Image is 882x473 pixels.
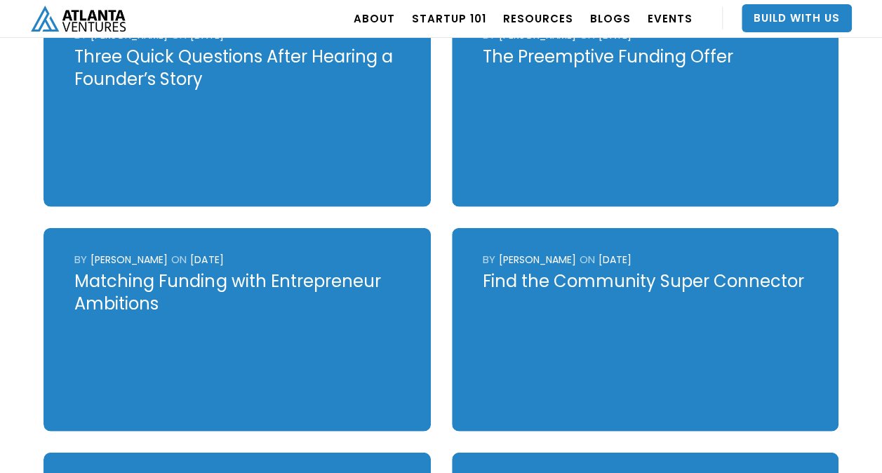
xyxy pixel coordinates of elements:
[483,253,495,267] div: by
[742,4,852,32] a: Build With Us
[483,270,808,293] div: Find the Community Super Connector
[171,253,187,267] div: ON
[190,253,223,267] div: [DATE]
[452,4,838,207] a: by[PERSON_NAME]ON[DATE]The Preemptive Funding Offer
[91,253,168,267] div: [PERSON_NAME]
[452,228,838,432] a: by[PERSON_NAME]ON[DATE]Find the Community Super Connector
[483,46,808,68] div: The Preemptive Funding Offer
[44,4,430,207] a: by[PERSON_NAME]ON[DATE]Three Quick Questions After Hearing a Founder’s Story
[74,46,399,91] div: Three Quick Questions After Hearing a Founder’s Story
[599,253,632,267] div: [DATE]
[74,253,87,267] div: by
[580,253,595,267] div: ON
[44,228,430,432] a: by[PERSON_NAME]ON[DATE]Matching Funding with Entrepreneur Ambitions
[74,270,399,315] div: Matching Funding with Entrepreneur Ambitions
[499,253,576,267] div: [PERSON_NAME]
